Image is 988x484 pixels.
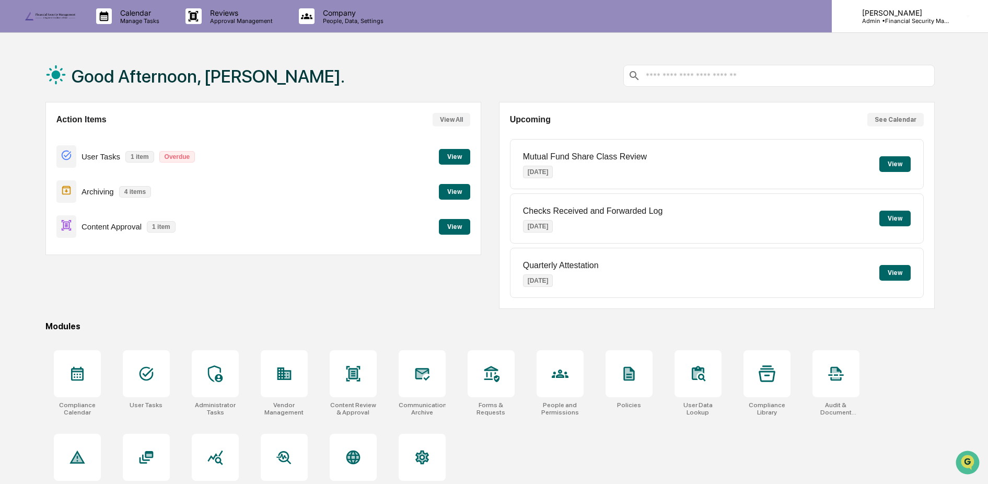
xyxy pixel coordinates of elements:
[72,66,345,87] h1: Good Afternoon, [PERSON_NAME].
[879,265,911,281] button: View
[330,401,377,416] div: Content Review & Approval
[439,221,470,231] a: View
[6,128,72,146] a: 🖐️Preclearance
[104,177,126,185] span: Pylon
[399,401,446,416] div: Communications Archive
[21,152,66,162] span: Data Lookup
[523,206,663,216] p: Checks Received and Forwarded Log
[617,401,641,409] div: Policies
[147,221,176,233] p: 1 item
[523,220,553,233] p: [DATE]
[82,187,114,196] p: Archiving
[743,401,791,416] div: Compliance Library
[10,22,190,39] p: How can we help?
[10,133,19,141] div: 🖐️
[10,80,29,99] img: 1746055101610-c473b297-6a78-478c-a979-82029cc54cd1
[955,450,983,478] iframe: Open customer support
[36,90,132,99] div: We're available if you need us!
[6,147,70,166] a: 🔎Data Lookup
[21,132,67,142] span: Preclearance
[433,113,470,126] button: View All
[36,80,171,90] div: Start new chat
[25,12,75,20] img: logo
[812,401,859,416] div: Audit & Document Logs
[879,156,911,172] button: View
[82,222,142,231] p: Content Approval
[86,132,130,142] span: Attestations
[867,113,924,126] button: See Calendar
[315,8,389,17] p: Company
[854,17,951,25] p: Admin • Financial Security Management
[74,177,126,185] a: Powered byPylon
[439,151,470,161] a: View
[159,151,195,163] p: Overdue
[468,401,515,416] div: Forms & Requests
[130,401,162,409] div: User Tasks
[76,133,84,141] div: 🗄️
[10,153,19,161] div: 🔎
[192,401,239,416] div: Administrator Tasks
[56,115,107,124] h2: Action Items
[112,17,165,25] p: Manage Tasks
[202,8,278,17] p: Reviews
[523,261,599,270] p: Quarterly Attestation
[125,151,154,163] p: 1 item
[119,186,151,198] p: 4 items
[178,83,190,96] button: Start new chat
[854,8,951,17] p: [PERSON_NAME]
[202,17,278,25] p: Approval Management
[523,274,553,287] p: [DATE]
[82,152,120,161] p: User Tasks
[510,115,551,124] h2: Upcoming
[879,211,911,226] button: View
[439,219,470,235] button: View
[439,184,470,200] button: View
[54,401,101,416] div: Compliance Calendar
[45,321,935,331] div: Modules
[439,186,470,196] a: View
[261,401,308,416] div: Vendor Management
[72,128,134,146] a: 🗄️Attestations
[112,8,165,17] p: Calendar
[675,401,722,416] div: User Data Lookup
[537,401,584,416] div: People and Permissions
[523,152,647,162] p: Mutual Fund Share Class Review
[315,17,389,25] p: People, Data, Settings
[439,149,470,165] button: View
[523,166,553,178] p: [DATE]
